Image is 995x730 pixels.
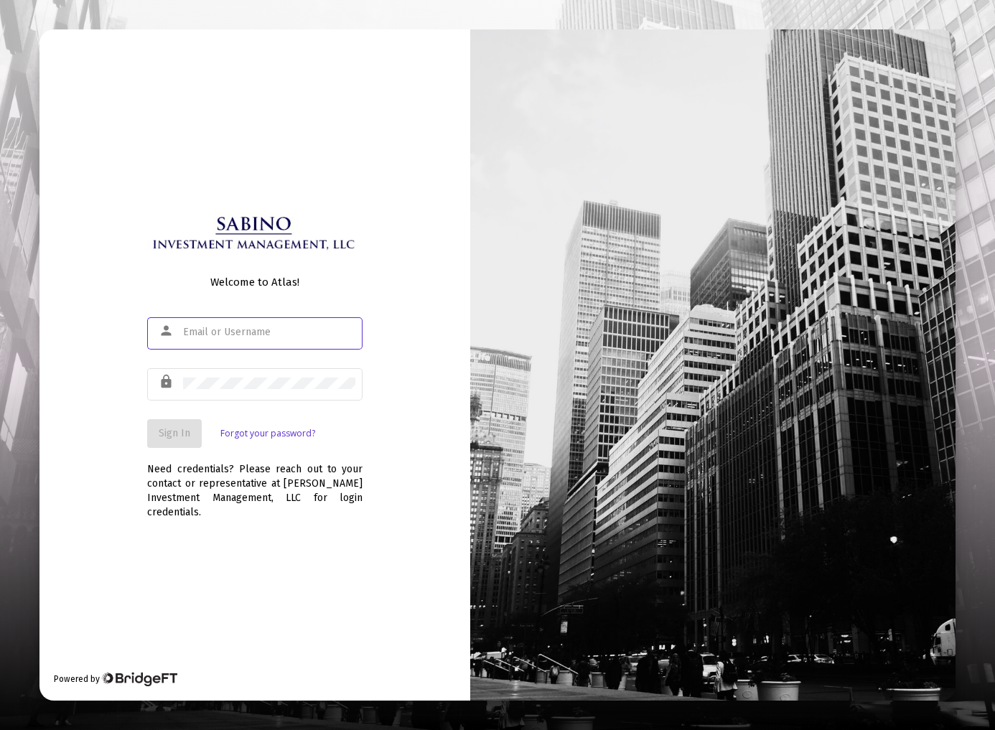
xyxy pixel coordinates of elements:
mat-icon: lock [159,373,176,390]
mat-icon: person [159,322,176,340]
div: Welcome to Atlas! [147,275,363,289]
div: Powered by [54,672,177,686]
a: Forgot your password? [220,426,315,441]
input: Email or Username [183,327,355,338]
div: Need credentials? Please reach out to your contact or representative at [PERSON_NAME] Investment ... [147,448,363,520]
img: Logo [147,212,363,263]
button: Sign In [147,419,202,448]
img: Bridge Financial Technology Logo [101,672,177,686]
span: Sign In [159,427,190,439]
